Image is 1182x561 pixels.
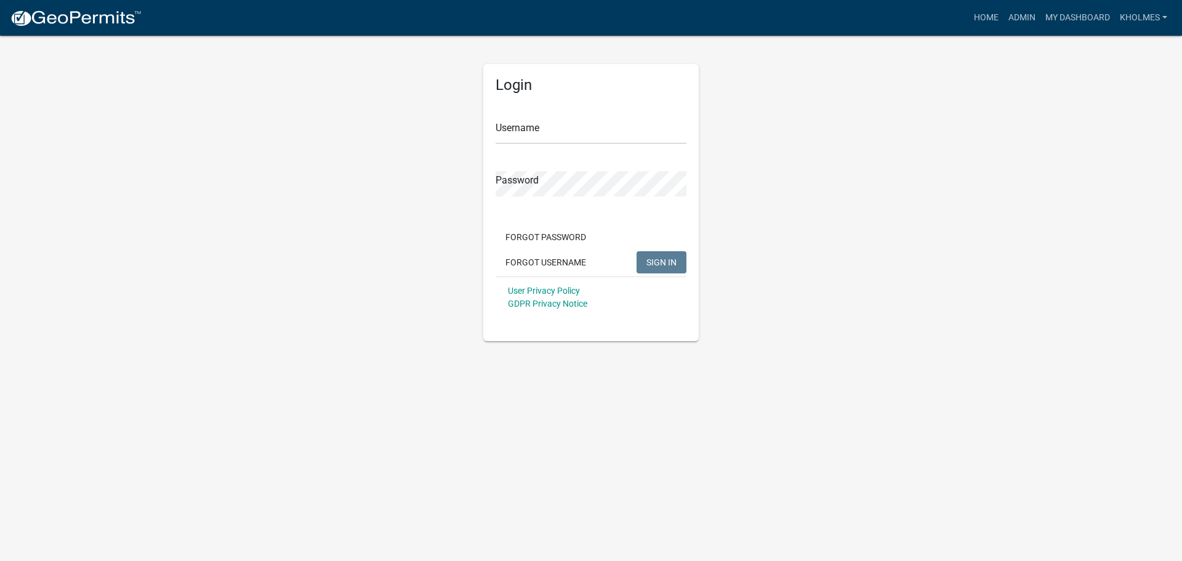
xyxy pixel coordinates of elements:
[1040,6,1115,30] a: My Dashboard
[496,76,686,94] h5: Login
[637,251,686,273] button: SIGN IN
[508,299,587,309] a: GDPR Privacy Notice
[508,286,580,296] a: User Privacy Policy
[646,257,677,267] span: SIGN IN
[1115,6,1172,30] a: Kholmes
[496,251,596,273] button: Forgot Username
[969,6,1003,30] a: Home
[496,226,596,248] button: Forgot Password
[1003,6,1040,30] a: Admin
